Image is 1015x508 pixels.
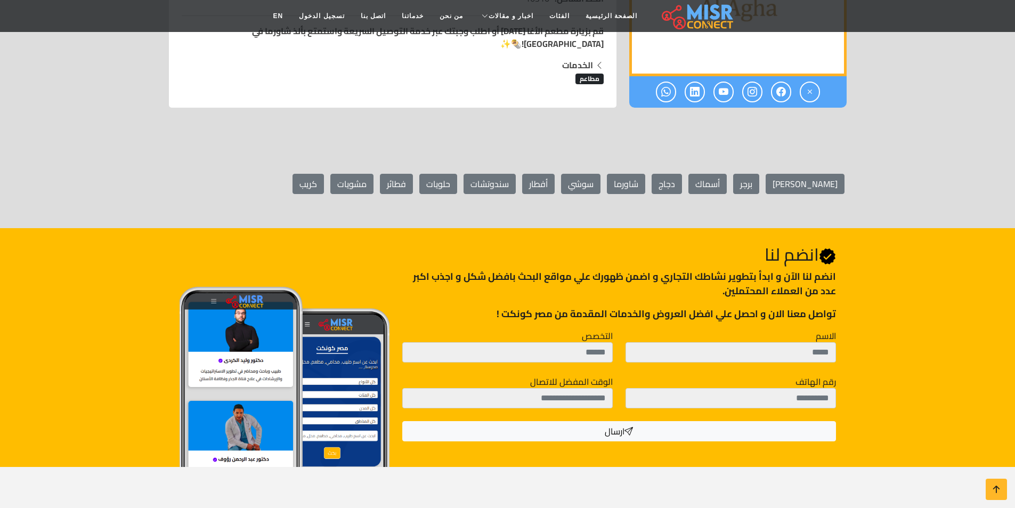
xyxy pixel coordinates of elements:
[766,174,845,194] a: [PERSON_NAME]
[330,174,373,194] a: مشويات
[816,329,836,342] label: الاسم
[265,6,291,26] a: EN
[380,174,413,194] a: فطائر
[402,244,835,265] h2: انضم لنا
[541,6,578,26] a: الفئات
[182,25,604,50] p: 🌯✨
[471,6,541,26] a: اخبار و مقالات
[578,6,645,26] a: الصفحة الرئيسية
[419,174,457,194] a: حلويات
[402,269,835,298] p: انضم لنا اﻵن و ابدأ بتطوير نشاطك التجاري و اضمن ظهورك علي مواقع البحث بافضل شكل و اجذب اكبر عدد م...
[402,307,835,321] p: تواصل معنا الان و احصل علي افضل العروض والخدمات المقدمة من مصر كونكت !
[819,248,836,265] svg: Verified account
[252,23,604,52] strong: قم بزيارة مطعم الأغا [DATE] أو اطلب وجبتك عبر خدمة التوصيل السريعة واستمتع بألذ شاورما في [GEOGRA...
[489,11,533,21] span: اخبار و مقالات
[607,174,645,194] a: شاورما
[394,6,432,26] a: خدماتنا
[530,375,613,388] label: الوقت المفضل للاتصال
[561,174,600,194] a: سوشي
[575,74,604,84] span: مطاعم
[432,6,471,26] a: من نحن
[795,375,836,388] label: رقم الهاتف
[582,329,613,342] label: التخصص
[575,70,604,86] a: مطاعم
[353,6,394,26] a: اتصل بنا
[464,174,516,194] a: سندوتشات
[293,174,324,194] a: كريب
[522,174,555,194] a: أفطار
[180,287,390,483] img: Join Misr Connect
[402,421,835,441] button: ارسال
[652,174,682,194] a: دجاج
[688,174,727,194] a: أسماك
[291,6,352,26] a: تسجيل الدخول
[662,3,733,29] img: main.misr_connect
[562,57,593,73] strong: الخدمات
[733,174,759,194] a: برجر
